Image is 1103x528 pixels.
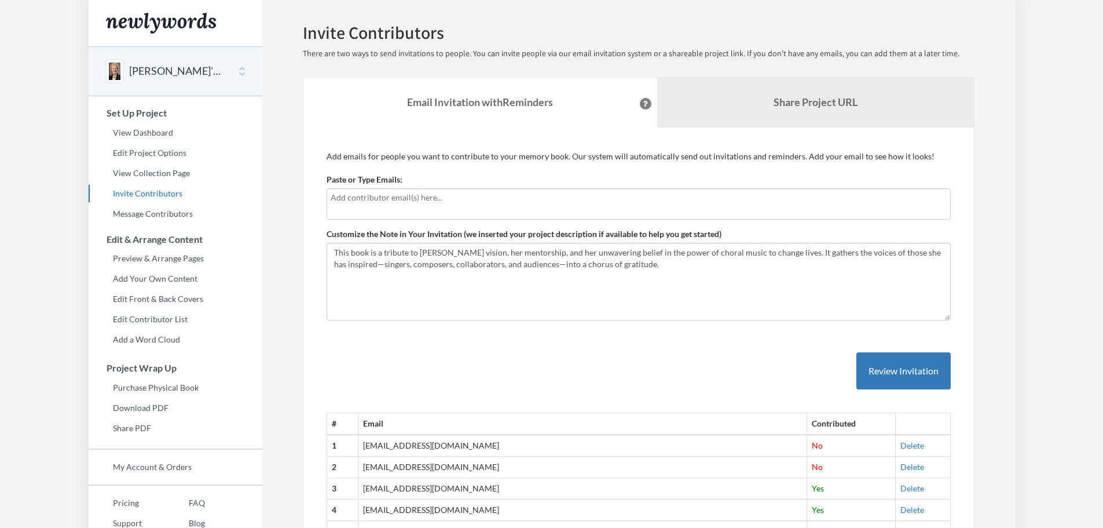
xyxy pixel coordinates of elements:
[89,420,262,437] a: Share PDF
[89,144,262,162] a: Edit Project Options
[106,13,216,34] img: Newlywords logo
[900,483,924,493] a: Delete
[774,96,858,108] b: Share Project URL
[358,435,807,456] td: [EMAIL_ADDRESS][DOMAIN_NAME]
[327,457,358,478] th: 2
[89,185,262,202] a: Invite Contributors
[407,96,553,108] strong: Email Invitation with Reminders
[303,23,974,42] h2: Invite Contributors
[89,458,262,476] a: My Account & Orders
[89,205,262,223] a: Message Contributors
[358,500,807,521] td: [EMAIL_ADDRESS][DOMAIN_NAME]
[358,457,807,478] td: [EMAIL_ADDRESS][DOMAIN_NAME]
[89,311,262,328] a: Edit Contributor List
[89,494,164,512] a: Pricing
[812,440,823,450] span: No
[812,462,823,472] span: No
[327,151,951,162] p: Add emails for people you want to contribute to your memory book. Our system will automatically s...
[327,243,951,321] textarea: This book is a tribute to [PERSON_NAME] vision, her mentorship, and her unwavering belief in the ...
[327,435,358,456] th: 1
[812,483,824,493] span: Yes
[89,290,262,308] a: Edit Front & Back Covers
[900,440,924,450] a: Delete
[303,48,974,60] p: There are two ways to send invitations to people. You can invite people via our email invitation ...
[327,413,358,435] th: #
[358,413,807,435] th: Email
[89,124,262,141] a: View Dashboard
[807,413,895,435] th: Contributed
[89,270,262,287] a: Add Your Own Content
[89,331,262,348] a: Add a Word Cloud
[89,234,262,245] h3: Edit & Arrange Content
[331,191,947,204] input: Add contributor email(s) here...
[856,352,951,390] button: Review Invitation
[89,363,262,373] h3: Project Wrap Up
[327,174,402,185] label: Paste or Type Emails:
[327,228,721,240] label: Customize the Note in Your Invitation (we inserted your project description if available to help ...
[89,108,262,118] h3: Set Up Project
[812,505,824,515] span: Yes
[900,505,924,515] a: Delete
[327,478,358,500] th: 3
[89,250,262,267] a: Preview & Arrange Pages
[129,64,223,79] button: [PERSON_NAME]'s Farewell
[89,165,262,182] a: View Collection Page
[900,462,924,472] a: Delete
[89,399,262,417] a: Download PDF
[327,500,358,521] th: 4
[89,379,262,396] a: Purchase Physical Book
[164,494,205,512] a: FAQ
[358,478,807,500] td: [EMAIL_ADDRESS][DOMAIN_NAME]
